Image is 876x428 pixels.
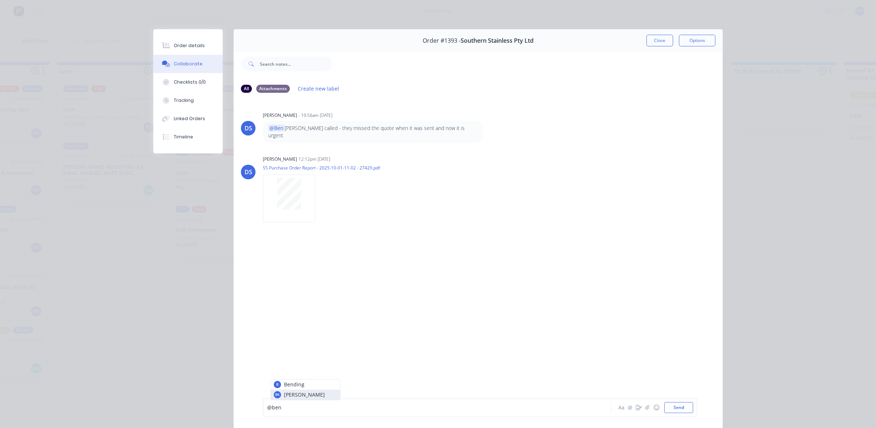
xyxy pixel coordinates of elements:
[284,381,304,389] p: Bending
[153,91,223,110] button: Tracking
[664,402,693,413] button: Send
[617,403,626,412] button: Aa
[294,84,343,93] button: Create new label
[679,35,715,46] button: Options
[423,37,461,44] span: Order #1393 -
[275,392,280,397] div: BK
[268,125,285,131] span: @Ben
[174,97,194,104] div: Tracking
[268,125,477,140] p: [PERSON_NAME] called - they missed the quote when it was sent and now it is urgent
[245,124,252,133] div: DS
[174,42,205,49] div: Order details
[263,156,297,163] div: [PERSON_NAME]
[174,79,206,85] div: Checklists 0/0
[174,134,193,140] div: Timeline
[263,165,380,171] p: SS Purchase Order Report - 2025-10-01-11-02 - 27429.pdf
[153,110,223,128] button: Linked Orders
[276,382,278,387] div: B
[299,112,333,119] div: - 10:56am [DATE]
[174,115,205,122] div: Linked Orders
[153,73,223,91] button: Checklists 0/0
[267,404,281,411] span: @ben
[153,55,223,73] button: Collaborate
[245,168,252,176] div: DS
[256,85,290,93] div: Attachments
[241,85,252,93] div: All
[260,57,332,71] input: Search notes...
[299,156,330,163] div: 12:12pm [DATE]
[263,112,297,119] div: [PERSON_NAME]
[284,391,325,399] p: [PERSON_NAME]
[153,37,223,55] button: Order details
[626,403,634,412] button: @
[461,37,534,44] span: Southern Stainless Pty Ltd
[174,61,203,67] div: Collaborate
[652,403,661,412] button: ☺
[153,128,223,146] button: Timeline
[646,35,673,46] button: Close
